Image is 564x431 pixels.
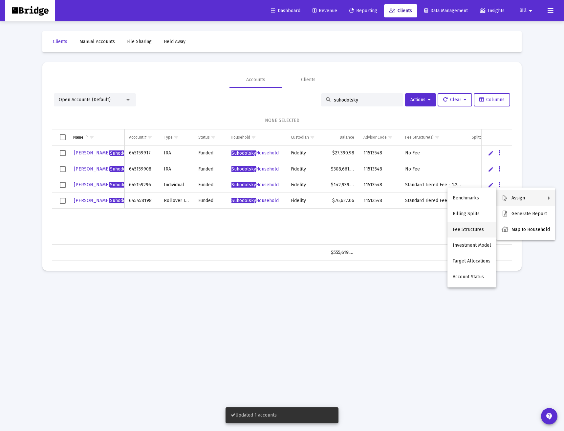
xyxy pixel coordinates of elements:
[496,222,555,238] button: Map to Household
[496,190,555,206] button: Assign
[447,253,496,269] button: Target Allocations
[447,190,496,206] button: Benchmarks
[447,222,496,238] button: Fee Structures
[496,206,555,222] button: Generate Report
[447,269,496,285] button: Account Status
[447,206,496,222] button: Billing Splits
[447,238,496,253] button: Investment Model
